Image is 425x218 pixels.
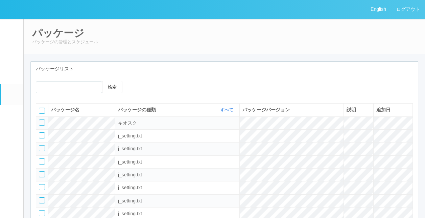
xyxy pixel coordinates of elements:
[376,107,391,112] span: 追加日
[1,84,23,105] a: パッケージ
[1,60,23,84] a: ターミナル
[118,197,237,204] div: ksdpackage.tablefilter.jsetting
[102,81,122,93] button: 検索
[31,62,418,76] div: パッケージリスト
[220,107,235,112] a: すべて
[32,27,417,39] h2: パッケージ
[242,107,290,112] span: パッケージバージョン
[118,106,158,113] span: パッケージの種類
[51,107,79,112] span: パッケージ名
[1,105,23,126] a: メンテナンス通知
[1,167,23,188] a: コンテンツプリント
[218,107,237,113] button: すべて
[118,145,237,152] div: ksdpackage.tablefilter.jsetting
[32,39,417,45] p: パッケージの管理とスケジュール
[118,158,237,166] div: ksdpackage.tablefilter.jsetting
[1,19,23,39] a: イベントログ
[347,106,371,113] div: 説明
[118,184,237,191] div: ksdpackage.tablefilter.jsetting
[118,119,237,127] div: ksdpackage.tablefilter.kiosk
[1,39,23,60] a: ユーザー
[118,132,237,139] div: ksdpackage.tablefilter.jsetting
[1,146,23,167] a: アラート設定
[118,171,237,178] div: ksdpackage.tablefilter.jsetting
[118,210,237,217] div: ksdpackage.tablefilter.jsetting
[1,188,23,209] a: ドキュメントを管理
[1,126,23,146] a: クライアントリンク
